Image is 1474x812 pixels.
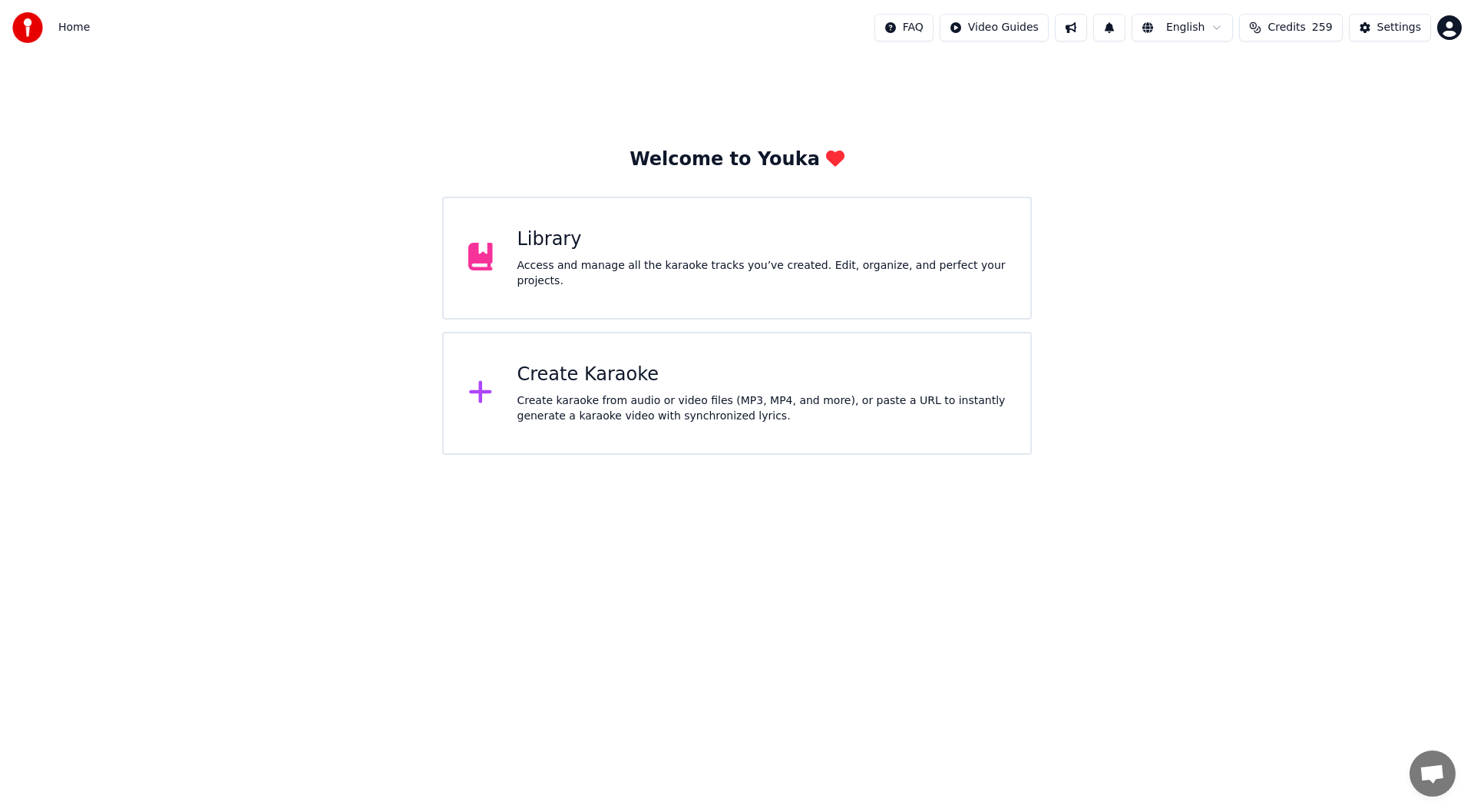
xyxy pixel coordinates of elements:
div: Open chat [1410,751,1456,797]
div: Create karaoke from audio or video files (MP3, MP4, and more), or paste a URL to instantly genera... [517,393,1006,424]
span: Home [58,20,90,35]
div: Settings [1377,20,1421,35]
span: Credits [1267,20,1305,35]
nav: breadcrumb [58,20,90,35]
button: Video Guides [940,14,1049,41]
span: 259 [1312,20,1333,35]
div: Library [517,227,1006,252]
div: Create Karaoke [517,363,1006,387]
button: Settings [1349,14,1431,41]
div: Access and manage all the karaoke tracks you’ve created. Edit, organize, and perfect your projects. [517,258,1006,289]
button: Credits259 [1239,14,1342,41]
button: FAQ [874,14,934,41]
div: Welcome to Youka [630,147,844,172]
img: youka [12,12,43,43]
